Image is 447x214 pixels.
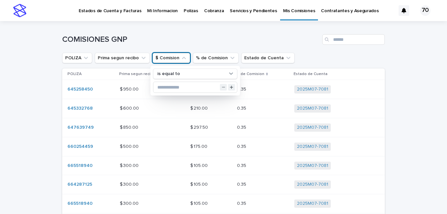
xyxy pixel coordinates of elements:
tr: 664287125 $ 300.00$ 300.00 $ 105.00$ 105.00 0.350.35 2025M07-7081 [62,175,385,194]
tr: 660254459 $ 500.00$ 500.00 $ 175.00$ 175.00 0.350.35 2025M07-7081 [62,137,385,156]
input: Search [322,34,385,45]
a: 665518940 [67,201,92,206]
a: 2025M07-7081 [297,182,328,187]
a: 645332768 [67,106,93,111]
p: Prima segun recibo [119,70,155,78]
p: is equal to [157,71,180,77]
a: 647639749 [67,125,94,130]
p: $ 500.00 [120,143,140,149]
p: $ 950.00 [120,85,140,92]
a: 2025M07-7081 [297,125,328,130]
a: 664287125 [67,182,92,187]
p: $ 300.00 [120,162,140,169]
p: $ 850.00 [120,123,140,130]
p: $ 600.00 [120,104,140,111]
a: 645258450 [67,87,93,92]
div: 70 [420,5,431,16]
button: Estado de Cuenta [241,53,295,63]
button: Prima segun recibo [95,53,150,63]
button: % de Comision [193,53,239,63]
button: Decrement value [220,84,227,91]
img: stacker-logo-s-only.png [13,4,26,17]
tr: 645258450 $ 950.00$ 950.00 $ 332.50$ 332.50 0.350.35 2025M07-7081 [62,80,385,99]
tr: 665518940 $ 300.00$ 300.00 $ 105.00$ 105.00 0.350.35 2025M07-7081 [62,156,385,175]
p: $ 300.00 [120,180,140,187]
p: $ 175.00 [190,143,209,149]
button: $ Comision [152,53,190,63]
a: 2025M07-7081 [297,144,328,149]
p: Estado de Cuenta [294,70,328,78]
p: $ 210.00 [190,104,209,111]
p: 0.35 [237,143,248,149]
p: 0.35 [237,85,248,92]
p: $ 297.50 [190,123,209,130]
h1: COMISIONES GNP [62,35,320,44]
p: $ 105.00 [190,200,209,206]
p: $ 105.00 [190,180,209,187]
a: 2025M07-7081 [297,106,328,111]
button: POLIZA [62,53,92,63]
p: 0.35 [237,162,248,169]
p: $ 105.00 [190,162,209,169]
a: 665518940 [67,163,92,169]
a: 2025M07-7081 [297,87,328,92]
p: 0.35 [237,104,248,111]
p: % de Comision [236,70,264,78]
tr: 645332768 $ 600.00$ 600.00 $ 210.00$ 210.00 0.350.35 2025M07-7081 [62,99,385,118]
tr: 647639749 $ 850.00$ 850.00 $ 297.50$ 297.50 0.350.35 2025M07-7081 [62,118,385,137]
a: 2025M07-7081 [297,201,328,206]
tr: 665518940 $ 300.00$ 300.00 $ 105.00$ 105.00 0.350.35 2025M07-7081 [62,194,385,213]
button: Increment value [228,84,235,91]
p: 0.35 [237,200,248,206]
a: 660254459 [67,144,93,149]
a: 2025M07-7081 [297,163,328,169]
p: $ 300.00 [120,200,140,206]
p: POLIZA [67,70,82,78]
p: 0.35 [237,180,248,187]
p: 0.35 [237,123,248,130]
